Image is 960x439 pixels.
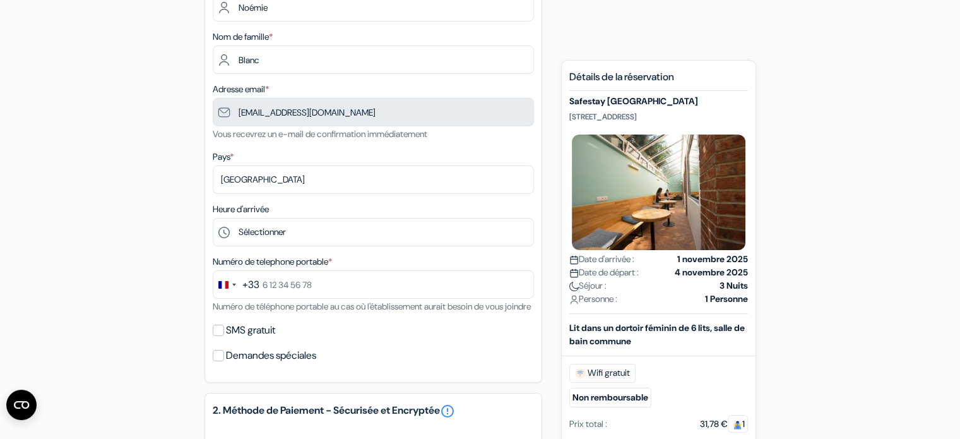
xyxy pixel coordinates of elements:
[569,253,634,266] span: Date d'arrivée :
[213,404,534,419] h5: 2. Méthode de Paiement - Sécurisée et Encryptée
[677,253,748,266] strong: 1 novembre 2025
[675,266,748,279] strong: 4 novembre 2025
[569,388,651,407] small: Non remboursable
[213,150,234,164] label: Pays
[213,98,534,126] input: Entrer adresse e-mail
[575,368,585,378] img: free_wifi.svg
[733,420,742,430] img: guest.svg
[213,301,531,312] small: Numéro de téléphone portable au cas où l'établissement aurait besoin de vous joindre
[213,255,332,268] label: Numéro de telephone portable
[213,271,259,298] button: Change country, selected France (+33)
[569,418,607,431] div: Prix total :
[213,270,534,299] input: 6 12 34 56 78
[226,347,316,364] label: Demandes spéciales
[728,415,748,433] span: 1
[213,30,273,44] label: Nom de famille
[569,279,607,292] span: Séjour :
[6,390,37,420] button: Ouvrir le widget CMP
[226,322,275,339] label: SMS gratuit
[569,112,748,122] p: [STREET_ADDRESS]
[569,292,617,306] span: Personne :
[213,83,269,96] label: Adresse email
[242,277,259,292] div: +33
[440,404,455,419] a: error_outline
[720,279,748,292] strong: 3 Nuits
[569,96,748,107] h5: Safestay [GEOGRAPHIC_DATA]
[569,255,579,265] img: calendar.svg
[569,295,579,304] img: user_icon.svg
[569,282,579,291] img: moon.svg
[569,268,579,278] img: calendar.svg
[213,203,269,216] label: Heure d'arrivée
[569,364,636,383] span: Wifi gratuit
[700,418,748,431] div: 31,78 €
[705,292,748,306] strong: 1 Personne
[569,266,639,279] span: Date de départ :
[569,322,745,347] b: Lit dans un dortoir féminin de 6 lits, salle de bain commune
[213,128,427,140] small: Vous recevrez un e-mail de confirmation immédiatement
[213,45,534,74] input: Entrer le nom de famille
[569,71,748,91] h5: Détails de la réservation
